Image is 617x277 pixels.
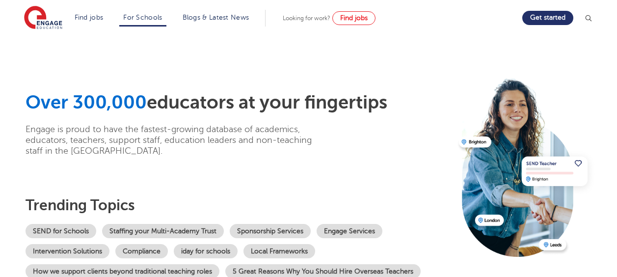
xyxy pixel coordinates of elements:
[115,244,168,258] a: Compliance
[317,224,382,238] a: Engage Services
[26,91,452,114] h1: educators at your fingertips
[183,14,249,21] a: Blogs & Latest News
[522,11,573,25] a: Get started
[24,6,62,30] img: Engage Education
[102,224,224,238] a: Staffing your Multi-Academy Trust
[26,196,452,214] h3: Trending topics
[26,224,96,238] a: SEND for Schools
[123,14,162,21] a: For Schools
[26,124,327,156] p: Engage is proud to have the fastest-growing database of academics, educators, teachers, support s...
[174,244,238,258] a: iday for schools
[243,244,315,258] a: Local Frameworks
[332,11,376,25] a: Find jobs
[75,14,104,21] a: Find jobs
[340,14,368,22] span: Find jobs
[283,15,330,22] span: Looking for work?
[26,244,109,258] a: Intervention Solutions
[230,224,311,238] a: Sponsorship Services
[26,92,147,113] span: Over 300,000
